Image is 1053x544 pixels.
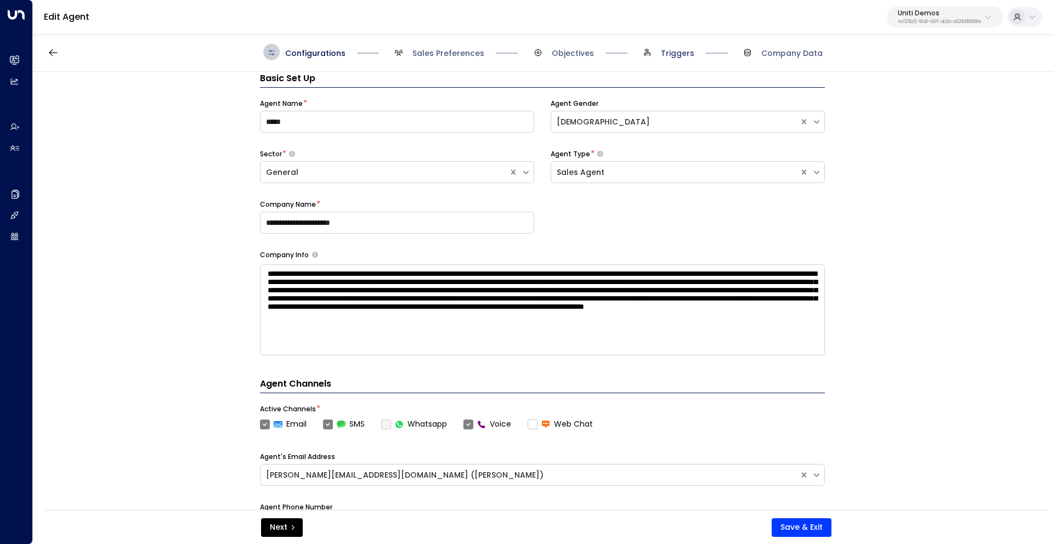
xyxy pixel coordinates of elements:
[412,48,484,59] span: Sales Preferences
[44,10,89,23] a: Edit Agent
[260,149,282,159] label: Sector
[552,48,594,59] span: Objectives
[463,418,511,430] label: Voice
[260,418,307,430] label: Email
[260,377,825,393] h4: Agent Channels
[260,502,332,512] label: Agent Phone Number
[381,418,447,430] label: Whatsapp
[312,252,318,258] button: Provide a brief overview of your company, including your industry, products or services, and any ...
[260,72,825,88] h3: Basic Set Up
[260,250,309,260] label: Company Info
[260,99,303,109] label: Agent Name
[898,20,981,24] p: 4c025b01-9fa0-46ff-ab3a-a620b886896e
[285,48,346,59] span: Configurations
[898,10,981,16] p: Uniti Demos
[551,149,590,159] label: Agent Type
[887,7,1003,27] button: Uniti Demos4c025b01-9fa0-46ff-ab3a-a620b886896e
[266,469,794,481] div: [PERSON_NAME][EMAIL_ADDRESS][DOMAIN_NAME] ([PERSON_NAME])
[260,404,316,414] label: Active Channels
[266,167,503,178] div: General
[261,518,303,537] button: Next
[260,200,316,209] label: Company Name
[557,167,794,178] div: Sales Agent
[528,418,593,430] label: Web Chat
[557,116,794,128] div: [DEMOGRAPHIC_DATA]
[761,48,823,59] span: Company Data
[381,418,447,430] div: To activate this channel, please go to the Integrations page
[260,452,335,462] label: Agent's Email Address
[323,418,365,430] label: SMS
[551,99,598,109] label: Agent Gender
[289,150,295,157] button: Select whether your copilot will handle inquiries directly from leads or from brokers representin...
[661,48,694,59] span: Triggers
[597,150,603,157] button: Select whether your copilot will handle inquiries directly from leads or from brokers representin...
[772,518,831,537] button: Save & Exit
